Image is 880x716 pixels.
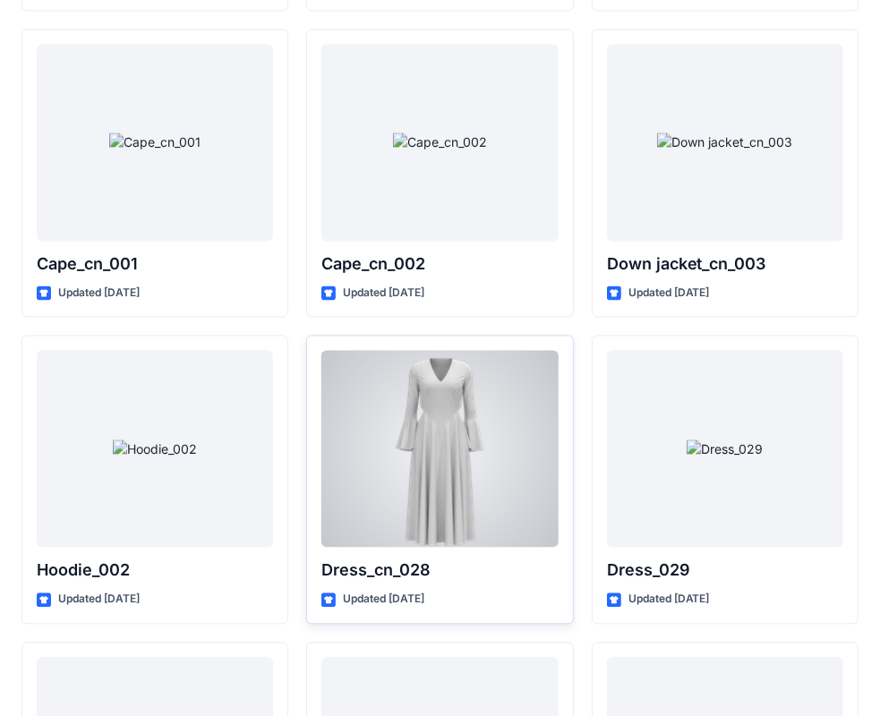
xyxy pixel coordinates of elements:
[37,350,273,547] a: Hoodie_002
[321,350,558,547] a: Dress_cn_028
[37,44,273,241] a: Cape_cn_001
[321,44,558,241] a: Cape_cn_002
[343,284,424,303] p: Updated [DATE]
[58,284,140,303] p: Updated [DATE]
[607,350,843,547] a: Dress_029
[628,590,710,609] p: Updated [DATE]
[58,590,140,609] p: Updated [DATE]
[321,558,558,583] p: Dress_cn_028
[607,251,843,277] p: Down jacket_cn_003
[343,590,424,609] p: Updated [DATE]
[37,558,273,583] p: Hoodie_002
[628,284,710,303] p: Updated [DATE]
[607,44,843,241] a: Down jacket_cn_003
[321,251,558,277] p: Cape_cn_002
[37,251,273,277] p: Cape_cn_001
[607,558,843,583] p: Dress_029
